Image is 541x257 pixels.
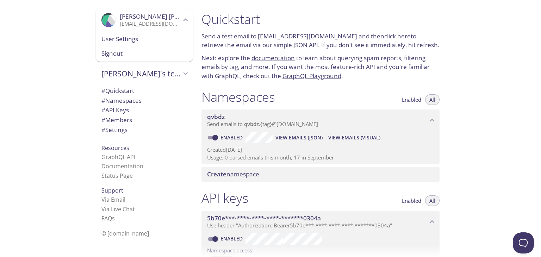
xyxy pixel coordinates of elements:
h1: Quickstart [201,11,440,27]
span: Quickstart [101,87,134,95]
span: Members [101,116,132,124]
span: API Keys [101,106,129,114]
h1: Namespaces [201,89,275,105]
div: Members [96,115,193,125]
a: Documentation [101,162,143,170]
div: Marco's team [96,64,193,83]
span: View Emails (Visual) [328,133,380,142]
a: Via Email [101,196,125,203]
span: Create [207,170,226,178]
span: [PERSON_NAME] [PERSON_NAME] [120,12,216,20]
span: Support [101,187,123,194]
iframe: Help Scout Beacon - Open [513,232,534,253]
span: # [101,116,105,124]
a: Status Page [101,172,133,180]
span: View Emails (JSON) [275,133,323,142]
a: GraphQL API [101,153,135,161]
span: qvbdz [244,120,259,127]
div: Signout [96,46,193,62]
label: Namespace access: [207,245,254,255]
p: [EMAIL_ADDRESS][DOMAIN_NAME] [120,20,181,27]
a: Enabled [219,235,245,242]
button: All [425,195,440,206]
span: Send emails to . {tag} @[DOMAIN_NAME] [207,120,318,127]
button: View Emails (Visual) [325,132,383,143]
p: Created [DATE] [207,146,434,153]
a: click here [384,32,411,40]
div: Team Settings [96,125,193,135]
span: qvbdz [207,113,225,121]
p: Next: explore the to learn about querying spam reports, filtering emails by tag, and more. If you... [201,54,440,81]
div: API Keys [96,105,193,115]
span: User Settings [101,35,187,44]
h1: API keys [201,190,248,206]
span: # [101,126,105,134]
span: Namespaces [101,96,142,105]
button: Enabled [398,94,425,105]
span: # [101,87,105,95]
p: Usage: 0 parsed emails this month, 17 in September [207,154,434,161]
button: All [425,94,440,105]
span: [PERSON_NAME]'s team [101,69,181,79]
div: Marco Castillo [96,8,193,32]
div: Create namespace [201,167,440,182]
div: User Settings [96,32,193,46]
a: [EMAIL_ADDRESS][DOMAIN_NAME] [258,32,357,40]
a: documentation [251,54,295,62]
div: Quickstart [96,86,193,96]
div: Namespaces [96,96,193,106]
span: # [101,96,105,105]
button: View Emails (JSON) [273,132,325,143]
span: © [DOMAIN_NAME] [101,230,149,237]
span: Resources [101,144,129,152]
a: FAQ [101,214,115,222]
span: namespace [207,170,259,178]
a: Via Live Chat [101,205,135,213]
span: Signout [101,49,187,58]
p: Send a test email to and then to retrieve the email via our simple JSON API. If you don't see it ... [201,32,440,50]
div: qvbdz namespace [201,109,440,131]
span: Settings [101,126,128,134]
span: # [101,106,105,114]
span: s [112,214,115,222]
a: GraphQL Playground [282,72,341,80]
button: Enabled [398,195,425,206]
a: Enabled [219,134,245,141]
